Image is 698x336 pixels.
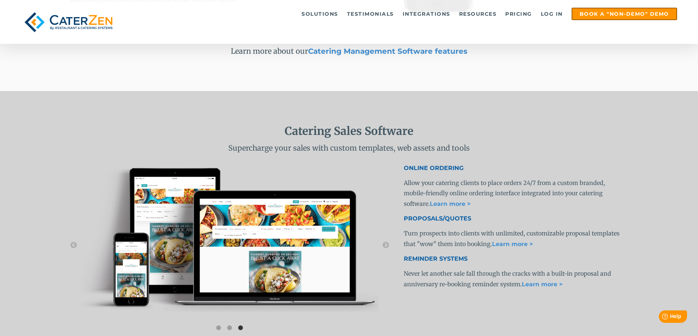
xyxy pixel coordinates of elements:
a: Log in [537,8,566,19]
span: Catering Sales Software [285,124,413,138]
a: Learn more > [430,200,471,207]
span: REMINDER SYSTEMS [404,255,468,262]
img: online ordering catering software [81,159,379,312]
span: PROPOSALS/QUOTES [404,215,471,222]
p: Turn prospects into clients with unlimited, customizable proposal templates that "wow" them into ... [404,228,628,250]
a: Solutions [298,8,342,19]
button: 1 [215,324,222,332]
span: ONLINE ORDERING [404,165,464,171]
a: Learn more > [522,281,563,288]
span: Learn more about our [231,46,468,56]
span: Supercharge your sales with custom templates, web assets and tools [228,143,470,152]
button: → [382,242,389,249]
iframe: Help widget launcher [633,307,690,328]
a: Catering Management Software features [308,47,468,56]
a: Book a "Non-Demo" Demo [572,8,677,20]
a: Learn more > [492,241,533,248]
img: caterzen [21,8,116,37]
p: Never let another sale fall through the cracks with a built-in proposal and anniversary re-bookin... [404,268,628,290]
p: Allow your catering clients to place orders 24/7 from a custom branded, mobile-friendly online or... [404,178,628,209]
div: Navigation Menu [133,8,677,20]
a: Resources [455,8,501,19]
button: 2 [226,324,233,332]
button: ← [70,242,77,249]
a: Integrations [399,8,454,19]
a: Pricing [502,8,536,19]
a: Testimonials [343,8,398,19]
button: 3 [237,324,244,332]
